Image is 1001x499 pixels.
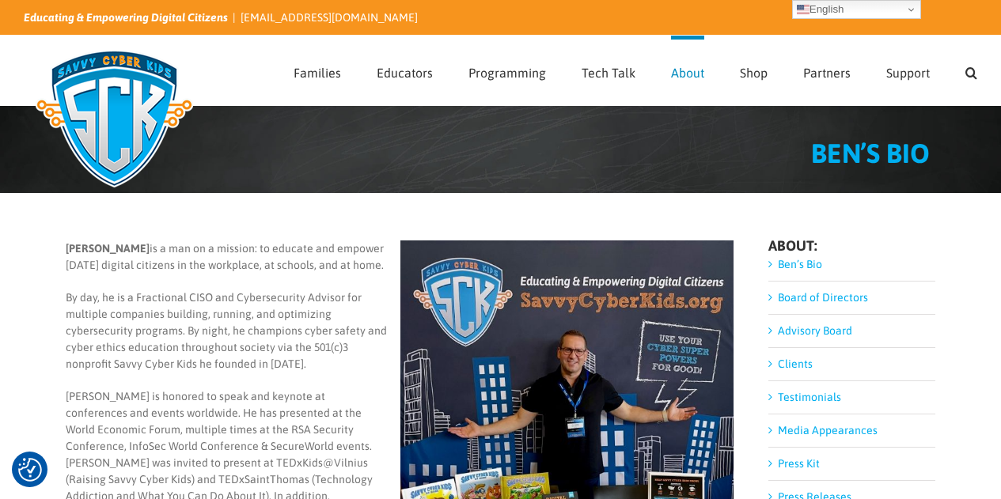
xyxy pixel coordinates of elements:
[66,240,734,274] p: is a man on a mission: to educate and empower [DATE] digital citizens in the workplace, at school...
[778,391,841,403] a: Testimonials
[582,36,635,105] a: Tech Talk
[18,458,42,482] img: Revisit consent button
[886,66,930,79] span: Support
[740,36,768,105] a: Shop
[18,458,42,482] button: Consent Preferences
[778,324,852,337] a: Advisory Board
[740,66,768,79] span: Shop
[671,66,704,79] span: About
[24,11,228,24] i: Educating & Empowering Digital Citizens
[377,66,433,79] span: Educators
[294,66,341,79] span: Families
[582,66,635,79] span: Tech Talk
[778,258,822,270] a: Ben’s Bio
[797,3,810,16] img: en
[886,36,930,105] a: Support
[468,36,546,105] a: Programming
[768,239,935,253] h4: ABOUT:
[778,291,868,304] a: Board of Directors
[241,11,418,24] a: [EMAIL_ADDRESS][DOMAIN_NAME]
[294,36,341,105] a: Families
[66,242,150,255] b: [PERSON_NAME]
[377,36,433,105] a: Educators
[24,40,205,198] img: Savvy Cyber Kids Logo
[66,291,387,370] span: By day, he is a Fractional CISO and Cybersecurity Advisor for multiple companies building, runnin...
[778,357,813,370] a: Clients
[811,138,930,168] span: BEN’S BIO
[803,66,851,79] span: Partners
[778,457,820,470] a: Press Kit
[671,36,704,105] a: About
[294,36,977,105] nav: Main Menu
[803,36,851,105] a: Partners
[468,66,546,79] span: Programming
[965,36,977,105] a: Search
[778,424,878,437] a: Media Appearances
